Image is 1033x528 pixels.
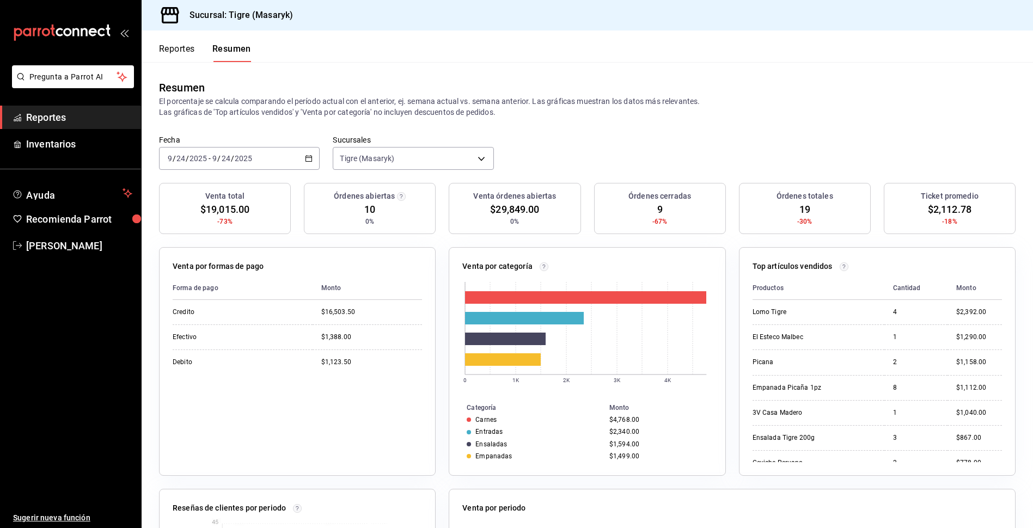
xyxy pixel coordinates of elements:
label: Fecha [159,136,320,144]
div: Credito [173,308,282,317]
a: Pregunta a Parrot AI [8,79,134,90]
text: 3K [614,377,621,383]
h3: Venta total [205,191,245,202]
div: $1,499.00 [609,452,708,460]
span: [PERSON_NAME] [26,238,132,253]
div: Ensaladas [475,440,507,448]
span: -67% [652,217,668,226]
h3: Órdenes abiertas [334,191,395,202]
span: Inventarios [26,137,132,151]
div: El Esteco Malbec [753,333,861,342]
div: Ceviche Peruano [753,458,861,468]
span: $2,112.78 [928,202,971,217]
div: Entradas [475,428,503,435]
div: Efectivo [173,333,282,342]
span: -30% [797,217,812,226]
span: Ayuda [26,187,118,200]
input: -- [176,154,186,163]
div: 1 [893,333,939,342]
input: -- [167,154,173,163]
span: / [173,154,176,163]
label: Sucursales [333,136,493,144]
text: 1K [512,377,519,383]
input: ---- [234,154,253,163]
text: 4K [664,377,671,383]
div: $1,112.00 [956,383,1002,392]
div: $778.00 [956,458,1002,468]
div: 8 [893,383,939,392]
div: $1,123.50 [321,358,423,367]
div: $1,290.00 [956,333,1002,342]
p: Venta por categoría [462,261,533,272]
div: Debito [173,358,282,367]
text: 0 [463,377,467,383]
div: $16,503.50 [321,308,423,317]
div: $1,040.00 [956,408,1002,418]
p: Venta por formas de pago [173,261,264,272]
div: navigation tabs [159,44,251,62]
th: Productos [753,277,884,300]
span: $29,849.00 [490,202,539,217]
div: $2,392.00 [956,308,1002,317]
text: 2K [563,377,570,383]
h3: Sucursal: Tigre (Masaryk) [181,9,293,22]
button: Pregunta a Parrot AI [12,65,134,88]
input: ---- [189,154,207,163]
span: Recomienda Parrot [26,212,132,226]
span: - [209,154,211,163]
span: 0% [510,217,519,226]
span: -73% [217,217,233,226]
div: $1,594.00 [609,440,708,448]
p: El porcentaje se calcula comparando el período actual con el anterior, ej. semana actual vs. sema... [159,96,1016,118]
span: 9 [657,202,663,217]
div: Picana [753,358,861,367]
th: Monto [605,402,725,414]
span: -18% [942,217,957,226]
div: $1,388.00 [321,333,423,342]
div: Lomo Tigre [753,308,861,317]
button: open_drawer_menu [120,28,129,37]
p: Top artículos vendidos [753,261,833,272]
h3: Ticket promedio [921,191,979,202]
div: 2 [893,458,939,468]
th: Forma de pago [173,277,313,300]
th: Monto [313,277,423,300]
th: Cantidad [884,277,948,300]
div: $1,158.00 [956,358,1002,367]
span: 19 [799,202,810,217]
span: 10 [364,202,375,217]
span: / [217,154,221,163]
input: -- [212,154,217,163]
div: 1 [893,408,939,418]
span: $19,015.00 [200,202,249,217]
h3: Órdenes cerradas [628,191,691,202]
div: 2 [893,358,939,367]
h3: Venta órdenes abiertas [473,191,556,202]
div: Empanada Picaña 1pz [753,383,861,392]
span: Pregunta a Parrot AI [29,71,117,83]
span: Sugerir nueva función [13,512,132,524]
p: Reseñas de clientes por periodo [173,502,286,514]
div: 4 [893,308,939,317]
th: Categoría [449,402,605,414]
div: Empanadas [475,452,512,460]
th: Monto [948,277,1002,300]
div: 3 [893,433,939,443]
h3: Órdenes totales [777,191,833,202]
button: Resumen [212,44,251,62]
input: -- [221,154,231,163]
span: Tigre (Masaryk) [340,153,394,164]
div: 3V Casa Madero [753,408,861,418]
div: Resumen [159,79,205,96]
span: / [186,154,189,163]
div: $867.00 [956,433,1002,443]
div: Ensalada Tigre 200g [753,433,861,443]
div: $2,340.00 [609,428,708,435]
span: Reportes [26,110,132,125]
div: $4,768.00 [609,416,708,423]
span: 0% [365,217,374,226]
span: / [231,154,234,163]
p: Venta por periodo [462,502,525,514]
div: Carnes [475,416,497,423]
button: Reportes [159,44,195,62]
